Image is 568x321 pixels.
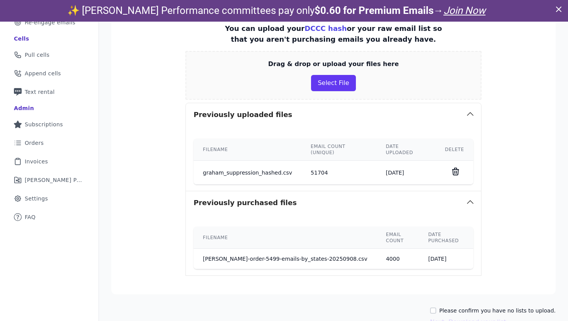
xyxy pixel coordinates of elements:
td: 4000 [377,249,419,269]
a: Re-engage emails [6,14,92,31]
h3: Previously purchased files [194,197,297,208]
a: Text rental [6,83,92,100]
td: graham_suppression_hashed.csv [194,161,301,185]
p: You can upload your or your raw email list so that you aren't purchasing emails you already have. [223,23,445,45]
td: [DATE] [419,249,473,269]
span: [PERSON_NAME] Performance [25,176,83,184]
span: Subscriptions [25,121,63,128]
td: [DATE] [376,161,435,185]
a: Invoices [6,153,92,170]
button: Select File [311,75,355,91]
span: Re-engage emails [25,19,75,26]
label: Please confirm you have no lists to upload. [439,307,556,314]
a: Append cells [6,65,92,82]
span: Append cells [25,70,61,77]
a: Settings [6,190,92,207]
a: Orders [6,134,92,151]
th: Email count [377,227,419,249]
th: Filename [194,139,301,161]
a: FAQ [6,209,92,226]
button: Previously uploaded files [186,103,481,126]
a: [PERSON_NAME] Performance [6,172,92,189]
div: Admin [14,104,34,112]
th: Email count (unique) [301,139,376,161]
th: Filename [194,227,377,249]
button: Previously purchased files [186,191,481,214]
a: Subscriptions [6,116,92,133]
h3: Previously uploaded files [194,109,292,120]
span: Pull cells [25,51,49,59]
span: FAQ [25,213,36,221]
span: Settings [25,195,48,202]
th: Date purchased [419,227,473,249]
span: Text rental [25,88,55,96]
a: DCCC hash [304,24,347,32]
span: Orders [25,139,44,147]
a: Pull cells [6,46,92,63]
div: Cells [14,35,29,42]
th: Date uploaded [376,139,435,161]
td: 51704 [301,161,376,185]
td: [PERSON_NAME]-order-5499-emails-by_states-20250908.csv [194,249,377,269]
span: Invoices [25,158,48,165]
p: Drag & drop or upload your files here [268,59,399,69]
th: Delete [435,139,473,161]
